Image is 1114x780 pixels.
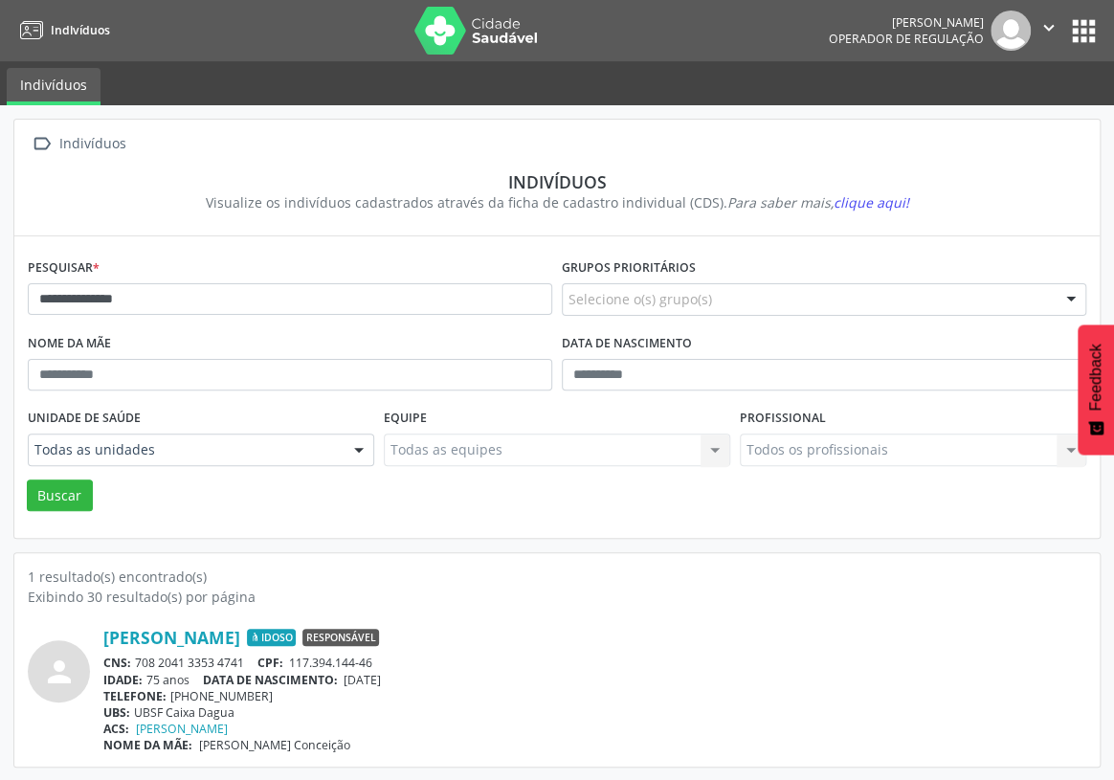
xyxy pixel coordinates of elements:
i:  [1038,17,1059,38]
div: Indivíduos [56,130,129,158]
label: Profissional [740,404,826,434]
div: Indivíduos [41,171,1073,192]
a: Indivíduos [7,68,100,105]
div: Exibindo 30 resultado(s) por página [28,587,1086,607]
div: 75 anos [103,672,1086,688]
div: UBSF Caixa Dagua [103,704,1086,721]
label: Unidade de saúde [28,404,141,434]
span: Todas as unidades [34,440,335,459]
span: TELEFONE: [103,688,167,704]
span: IDADE: [103,672,143,688]
span: clique aqui! [834,193,909,212]
span: Indivíduos [51,22,110,38]
span: DATA DE NASCIMENTO: [203,672,338,688]
div: 1 resultado(s) encontrado(s) [28,567,1086,587]
a: [PERSON_NAME] [136,721,228,737]
div: 708 2041 3353 4741 [103,655,1086,671]
span: Selecione o(s) grupo(s) [568,289,712,309]
span: Feedback [1087,344,1104,411]
button: Feedback - Mostrar pesquisa [1078,324,1114,455]
label: Data de nascimento [562,329,692,359]
div: [PERSON_NAME] [829,14,984,31]
button: Buscar [27,479,93,512]
label: Grupos prioritários [562,254,696,283]
a:  Indivíduos [28,130,129,158]
i: person [42,655,77,689]
span: CPF: [257,655,283,671]
div: Visualize os indivíduos cadastrados através da ficha de cadastro individual (CDS). [41,192,1073,212]
span: Idoso [247,629,296,646]
label: Nome da mãe [28,329,111,359]
div: [PHONE_NUMBER] [103,688,1086,704]
span: UBS: [103,704,130,721]
i:  [28,130,56,158]
img: img [991,11,1031,51]
span: CNS: [103,655,131,671]
span: ACS: [103,721,129,737]
span: [DATE] [344,672,381,688]
button: apps [1067,14,1101,48]
button:  [1031,11,1067,51]
span: Operador de regulação [829,31,984,47]
span: Responsável [302,629,379,646]
a: [PERSON_NAME] [103,627,240,648]
span: [PERSON_NAME] Conceição [199,737,350,753]
span: 117.394.144-46 [289,655,372,671]
label: Pesquisar [28,254,100,283]
span: NOME DA MÃE: [103,737,192,753]
a: Indivíduos [13,14,110,46]
label: Equipe [384,404,427,434]
i: Para saber mais, [727,193,909,212]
